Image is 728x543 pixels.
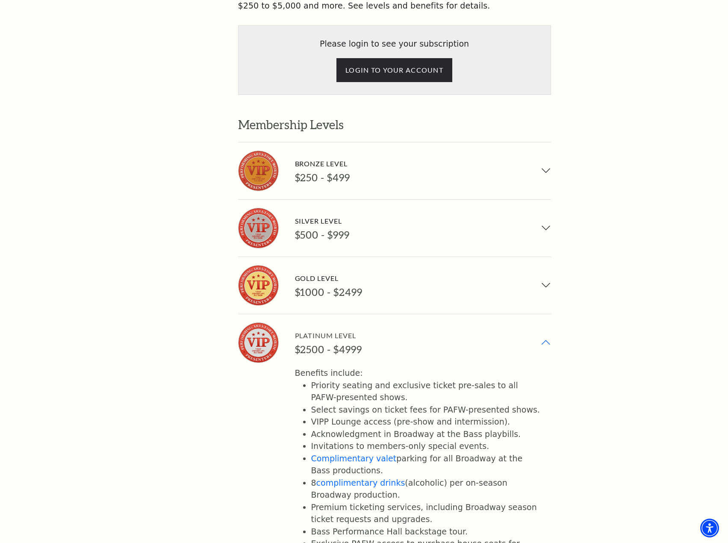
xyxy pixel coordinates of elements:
[311,440,541,452] li: Invitations to members-only special events.
[311,525,541,538] li: Bass Performance Hall backstage tour.
[238,257,551,314] button: Gold Level Gold Level $1000 - $2499
[238,151,279,191] img: Bronze Level
[238,208,279,248] img: Silver Level
[295,158,350,169] div: Bronze Level
[311,379,541,404] li: Priority seating and exclusive ticket pre-sales to all PAFW-presented shows.
[336,58,452,82] input: Submit button
[311,428,541,440] li: Acknowledgment in Broadway at the Bass playbills.
[311,477,541,501] li: 8 (alcoholic) per on-season Broadway production.
[238,314,551,371] button: Platinum Level Platinum Level $2500 - $4999
[295,343,362,356] div: $2500 - $4999
[311,404,541,416] li: Select savings on ticket fees for PAFW-presented shows.
[295,171,350,184] div: $250 - $499
[295,330,362,341] div: Platinum Level
[311,452,541,477] li: parking for all Broadway at the Bass productions.
[295,272,363,284] div: Gold Level
[311,454,397,463] a: Complimentary valet
[238,142,551,199] button: Bronze Level Bronze Level $250 - $499
[295,286,363,298] div: $1000 - $2499
[238,322,279,363] img: Platinum Level
[238,265,279,306] img: Gold Level
[316,478,405,487] a: complimentary drinks
[311,416,541,428] li: VIPP Lounge access (pre-show and intermission).
[238,107,551,142] h2: Membership Levels
[247,38,542,50] p: Please login to see your subscription
[238,200,551,257] button: Silver Level Silver Level $500 - $999
[295,229,350,241] div: $500 - $999
[295,215,350,227] div: Silver Level
[311,501,541,525] li: Premium ticketing services, including Broadway season ticket requests and upgrades.
[700,519,719,537] div: Accessibility Menu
